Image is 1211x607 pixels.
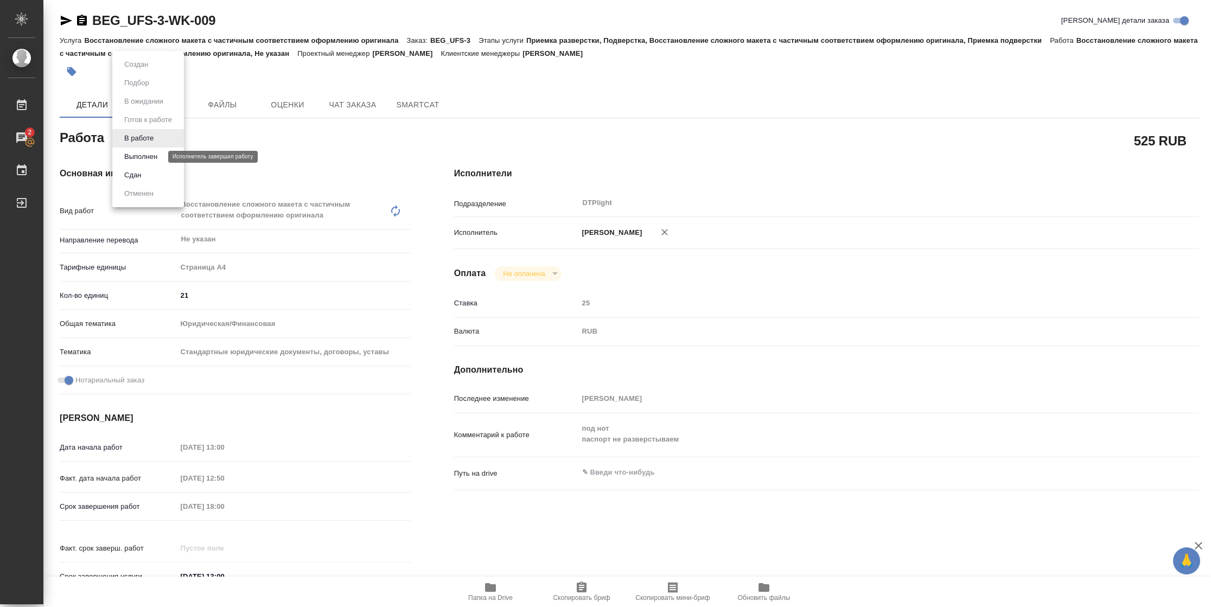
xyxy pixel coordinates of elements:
button: Выполнен [121,151,161,163]
button: Создан [121,59,151,71]
button: В работе [121,132,157,144]
button: Готов к работе [121,114,175,126]
button: Подбор [121,77,152,89]
button: Отменен [121,188,157,200]
button: В ожидании [121,95,167,107]
button: Сдан [121,169,144,181]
